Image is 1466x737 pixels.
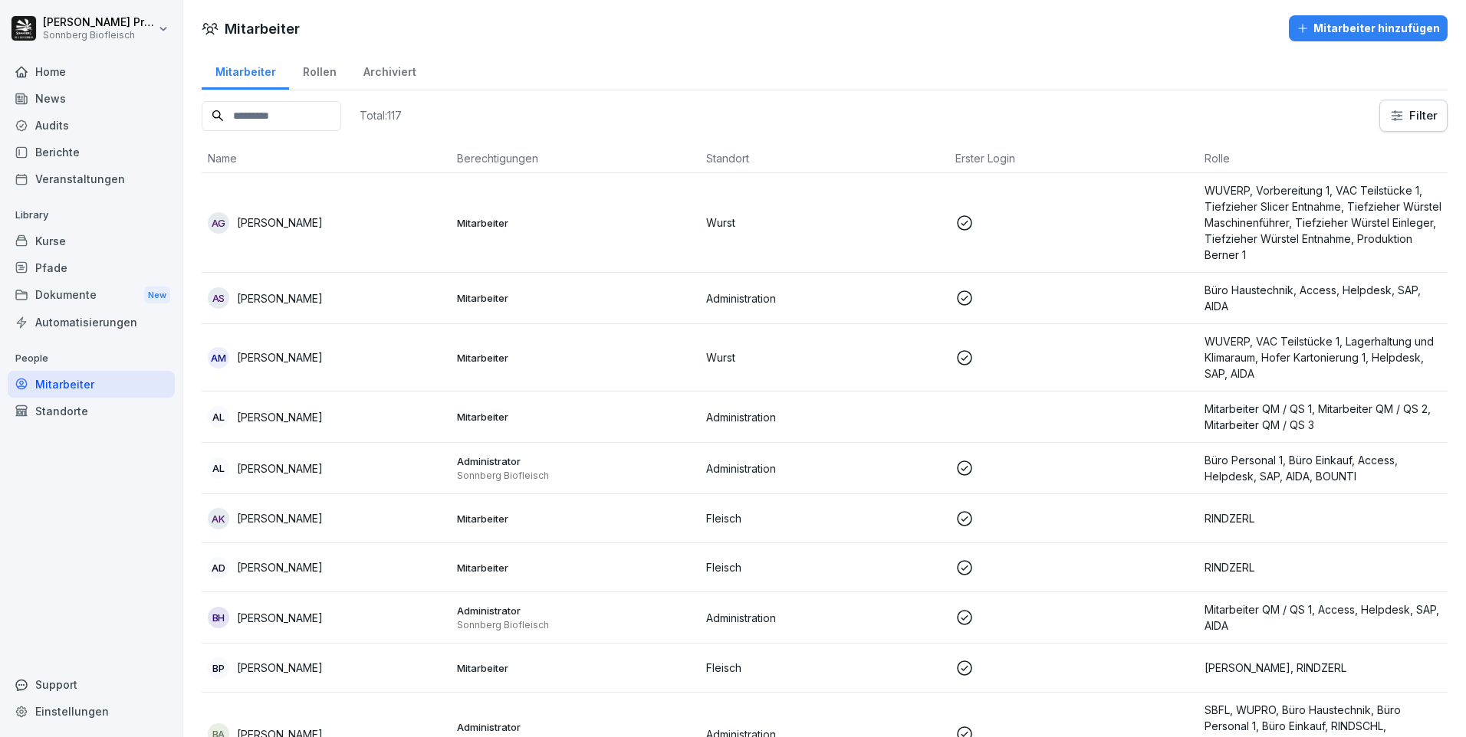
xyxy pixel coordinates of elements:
[43,16,155,29] p: [PERSON_NAME] Preßlauer
[1297,20,1440,37] div: Mitarbeiter hinzufügen
[1380,100,1447,131] button: Filter
[457,291,694,305] p: Mitarbeiter
[208,607,229,628] div: BH
[208,457,229,479] div: AL
[237,409,323,425] p: [PERSON_NAME]
[43,30,155,41] p: Sonnberg Biofleisch
[457,454,694,468] p: Administrator
[457,720,694,734] p: Administrator
[1205,282,1441,314] p: Büro Haustechnik, Access, Helpdesk, SAP, AIDA
[457,561,694,575] p: Mitarbeiter
[208,657,229,679] div: BP
[8,346,175,371] p: People
[1205,333,1441,382] p: WUVERP, VAC Teilstücke 1, Lagerhaltung und Klimaraum, Hofer Kartonierung 1, Helpdesk, SAP, AIDA
[208,406,229,427] div: AL
[208,212,229,234] div: AG
[1205,601,1441,634] p: Mitarbeiter QM / QS 1, Access, Helpdesk, SAP, AIDA
[8,398,175,424] a: Standorte
[457,216,694,230] p: Mitarbeiter
[1198,144,1448,173] th: Rolle
[8,671,175,698] div: Support
[208,557,229,578] div: AD
[457,619,694,631] p: Sonnberg Biofleisch
[1205,452,1441,484] p: Büro Personal 1, Büro Einkauf, Access, Helpdesk, SAP, AIDA, BOUNTI
[237,610,323,626] p: [PERSON_NAME]
[8,254,175,281] a: Pfade
[457,470,694,482] p: Sonnberg Biofleisch
[451,144,700,173] th: Berechtigungen
[237,510,323,526] p: [PERSON_NAME]
[8,203,175,228] p: Library
[706,290,943,306] p: Administration
[457,410,694,424] p: Mitarbeiter
[8,112,175,139] a: Audits
[208,287,229,309] div: AS
[706,559,943,575] p: Fleisch
[8,58,175,85] a: Home
[8,281,175,310] a: DokumenteNew
[208,508,229,529] div: AK
[706,660,943,676] p: Fleisch
[1205,182,1441,263] p: WUVERP, Vorbereitung 1, VAC Teilstücke 1, Tiefzieher Slicer Entnahme, Tiefzieher Würstel Maschine...
[360,108,402,123] p: Total: 117
[949,144,1198,173] th: Erster Login
[706,460,943,477] p: Administration
[1205,559,1441,575] p: RINDZERL
[289,51,350,90] a: Rollen
[237,559,323,575] p: [PERSON_NAME]
[237,660,323,676] p: [PERSON_NAME]
[1289,15,1448,41] button: Mitarbeiter hinzufügen
[1205,510,1441,526] p: RINDZERL
[202,144,451,173] th: Name
[1389,108,1438,123] div: Filter
[208,347,229,368] div: AM
[700,144,949,173] th: Standort
[8,228,175,254] a: Kurse
[706,349,943,365] p: Wurst
[8,165,175,192] a: Veranstaltungen
[237,460,323,477] p: [PERSON_NAME]
[225,18,300,39] h1: Mitarbeiter
[144,287,170,304] div: New
[237,215,323,231] p: [PERSON_NAME]
[237,290,323,306] p: [PERSON_NAME]
[1205,401,1441,433] p: Mitarbeiter QM / QS 1, Mitarbeiter QM / QS 2, Mitarbeiter QM / QS 3
[350,51,429,90] a: Archiviert
[706,215,943,231] p: Wurst
[706,409,943,425] p: Administration
[8,698,175,725] a: Einstellungen
[8,281,175,310] div: Dokumente
[8,309,175,336] a: Automatisierungen
[8,371,175,398] a: Mitarbeiter
[1205,660,1441,676] p: [PERSON_NAME], RINDZERL
[202,51,289,90] a: Mitarbeiter
[457,512,694,526] p: Mitarbeiter
[237,349,323,365] p: [PERSON_NAME]
[457,604,694,617] p: Administrator
[706,510,943,526] p: Fleisch
[8,85,175,112] a: News
[8,139,175,165] a: Berichte
[706,610,943,626] p: Administration
[457,351,694,365] p: Mitarbeiter
[457,661,694,675] p: Mitarbeiter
